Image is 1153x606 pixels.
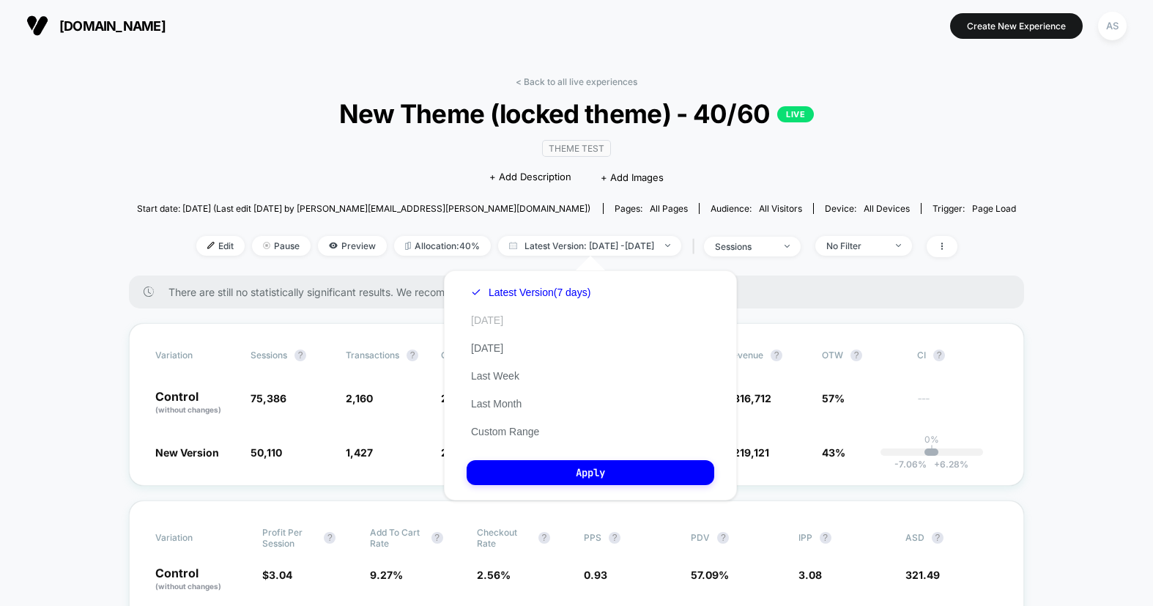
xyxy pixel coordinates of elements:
button: Last Month [467,397,526,410]
button: ? [717,532,729,544]
span: 321.49 [905,569,940,581]
span: 57% [822,392,845,404]
span: Checkout Rate [477,527,531,549]
img: end [665,244,670,247]
span: + [934,459,940,470]
span: $ [262,569,292,581]
span: Variation [155,350,236,361]
span: (without changes) [155,582,221,591]
button: ? [932,532,943,544]
span: Device: [813,203,921,214]
span: IPP [798,532,812,543]
span: Profit Per Session [262,527,316,549]
p: Control [155,391,236,415]
span: 57.09 % [691,569,729,581]
span: PDV [691,532,710,543]
span: Edit [196,236,245,256]
button: Create New Experience [950,13,1083,39]
img: edit [207,242,215,249]
img: end [896,244,901,247]
div: No Filter [826,240,885,251]
img: Visually logo [26,15,48,37]
span: [DOMAIN_NAME] [59,18,166,34]
button: ? [431,532,443,544]
span: ASD [905,532,924,543]
span: -7.06 % [894,459,927,470]
button: [DATE] [467,341,508,355]
button: AS [1094,11,1131,41]
span: New Theme (locked theme) - 40/60 [181,98,972,129]
button: ? [324,532,335,544]
img: rebalance [405,242,411,250]
span: Theme Test [542,140,611,157]
button: [DATE] [467,314,508,327]
div: Pages: [615,203,688,214]
span: 6.28 % [927,459,968,470]
span: There are still no statistically significant results. We recommend waiting a few more days [168,286,995,298]
img: end [263,242,270,249]
span: Latest Version: [DATE] - [DATE] [498,236,681,256]
button: [DOMAIN_NAME] [22,14,170,37]
button: Latest Version(7 days) [467,286,595,299]
a: < Back to all live experiences [516,76,637,87]
span: + Add Images [601,171,664,183]
button: ? [609,532,620,544]
button: Last Week [467,369,524,383]
span: Sessions [251,350,287,361]
span: 3.08 [798,569,822,581]
span: | [689,236,704,257]
span: 43% [822,446,845,459]
span: New Version [155,446,219,459]
span: 1,427 [346,446,373,459]
span: 75,386 [251,392,286,404]
img: calendar [509,242,517,249]
span: 9.27 % [370,569,403,581]
button: Apply [467,460,714,485]
span: all pages [650,203,688,214]
span: Preview [318,236,387,256]
span: Page Load [972,203,1016,214]
button: ? [850,350,862,361]
button: ? [294,350,306,361]
span: PPS [584,532,601,543]
span: All Visitors [759,203,802,214]
span: OTW [822,350,902,361]
span: 316,712 [733,392,771,404]
img: end [785,245,790,248]
span: Transactions [346,350,399,361]
span: 50,110 [251,446,282,459]
button: ? [538,532,550,544]
span: (without changes) [155,405,221,414]
span: Add To Cart Rate [370,527,424,549]
span: CI [917,350,998,361]
span: Allocation: 40% [394,236,491,256]
p: Control [155,567,248,592]
p: | [930,445,933,456]
span: 2,160 [346,392,373,404]
span: 3.04 [269,569,292,581]
span: Pause [252,236,311,256]
button: ? [771,350,782,361]
span: --- [917,394,998,415]
span: Variation [155,527,236,549]
span: all devices [864,203,910,214]
button: Custom Range [467,425,544,438]
div: sessions [715,241,774,252]
div: AS [1098,12,1127,40]
span: Start date: [DATE] (Last edit [DATE] by [PERSON_NAME][EMAIL_ADDRESS][PERSON_NAME][DOMAIN_NAME]) [137,203,590,214]
div: Trigger: [933,203,1016,214]
p: LIVE [777,106,814,122]
button: ? [933,350,945,361]
span: 2.56 % [477,569,511,581]
button: ? [820,532,831,544]
span: 0.93 [584,569,607,581]
p: 0% [924,434,939,445]
span: + Add Description [489,170,571,185]
button: ? [407,350,418,361]
div: Audience: [711,203,802,214]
